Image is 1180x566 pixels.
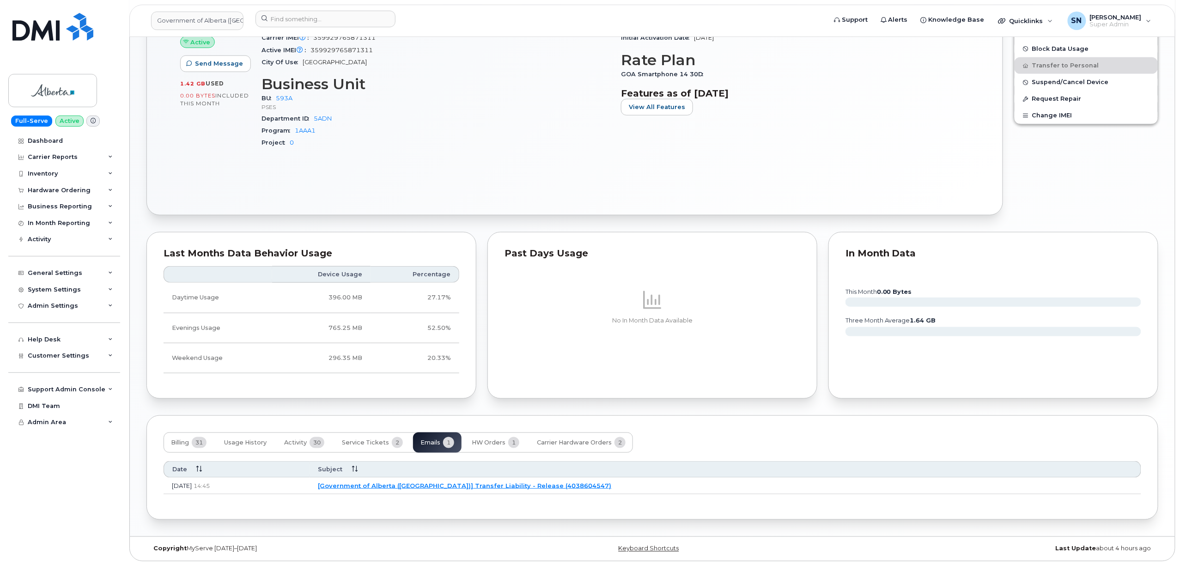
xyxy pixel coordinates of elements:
[505,249,800,258] div: Past Days Usage
[262,76,610,92] h3: Business Unit
[262,47,310,54] span: Active IMEI
[821,545,1158,553] div: about 4 hours ago
[276,95,292,102] a: 593A
[621,34,694,41] span: Initial Activation Date
[171,439,189,446] span: Billing
[262,139,290,146] span: Project
[284,439,307,446] span: Activity
[262,127,295,134] span: Program
[1090,13,1142,21] span: [PERSON_NAME]
[262,59,303,66] span: City Of Use
[621,52,969,68] h3: Rate Plan
[151,12,243,30] a: Government of Alberta (GOA)
[392,437,403,448] span: 2
[1056,545,1096,552] strong: Last Update
[888,15,908,24] span: Alerts
[914,11,991,29] a: Knowledge Base
[629,103,685,111] span: View All Features
[318,482,611,489] a: [Government of Alberta ([GEOGRAPHIC_DATA])] Transfer Liability - Release (4038604547)
[845,249,1141,258] div: In Month Data
[272,343,371,373] td: 296.35 MB
[1015,41,1158,57] button: Block Data Usage
[180,80,206,87] span: 1.42 GB
[195,59,243,68] span: Send Message
[472,439,505,446] span: HW Orders
[1015,91,1158,107] button: Request Repair
[194,482,210,489] span: 14:45
[164,343,459,373] tr: Friday from 6:00pm to Monday 8:00am
[845,288,912,295] text: this month
[164,343,272,373] td: Weekend Usage
[206,80,224,87] span: used
[342,439,389,446] span: Service Tickets
[877,288,912,295] tspan: 0.00 Bytes
[180,92,215,99] span: 0.00 Bytes
[508,437,519,448] span: 1
[621,71,708,78] span: GOA Smartphone 14 30D
[910,317,936,324] tspan: 1.64 GB
[318,465,342,474] span: Subject
[314,115,332,122] a: 5ADN
[224,439,267,446] span: Usage History
[1015,57,1158,74] button: Transfer to Personal
[262,34,313,41] span: Carrier IMEI
[192,437,207,448] span: 31
[310,437,324,448] span: 30
[164,313,272,343] td: Evenings Usage
[621,88,969,99] h3: Features as of [DATE]
[1090,21,1142,28] span: Super Admin
[153,545,187,552] strong: Copyright
[272,266,371,283] th: Device Usage
[1032,79,1109,86] span: Suspend/Cancel Device
[694,34,714,41] span: [DATE]
[929,15,985,24] span: Knowledge Base
[371,313,459,343] td: 52.50%
[290,139,294,146] a: 0
[272,283,371,313] td: 396.00 MB
[255,11,395,27] input: Find something...
[146,545,484,553] div: MyServe [DATE]–[DATE]
[992,12,1059,30] div: Quicklinks
[172,482,192,489] span: [DATE]
[827,11,874,29] a: Support
[842,15,868,24] span: Support
[262,95,276,102] span: BU
[621,99,693,116] button: View All Features
[303,59,367,66] span: [GEOGRAPHIC_DATA]
[164,283,272,313] td: Daytime Usage
[1010,17,1043,24] span: Quicklinks
[371,266,459,283] th: Percentage
[1015,107,1158,124] button: Change IMEI
[371,283,459,313] td: 27.17%
[172,465,187,474] span: Date
[1061,12,1158,30] div: Sabrina Nguyen
[614,437,626,448] span: 2
[262,103,610,111] p: PSES
[272,313,371,343] td: 765.25 MB
[1071,15,1082,26] span: SN
[164,249,459,258] div: Last Months Data Behavior Usage
[164,313,459,343] tr: Weekdays from 6:00pm to 8:00am
[262,115,314,122] span: Department ID
[537,439,612,446] span: Carrier Hardware Orders
[313,34,376,41] span: 359929765871311
[874,11,914,29] a: Alerts
[295,127,316,134] a: 1AAA1
[371,343,459,373] td: 20.33%
[1015,74,1158,91] button: Suspend/Cancel Device
[310,47,373,54] span: 359929765871311
[191,38,211,47] span: Active
[845,317,936,324] text: three month average
[619,545,679,552] a: Keyboard Shortcuts
[180,55,251,72] button: Send Message
[505,316,800,325] p: No In Month Data Available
